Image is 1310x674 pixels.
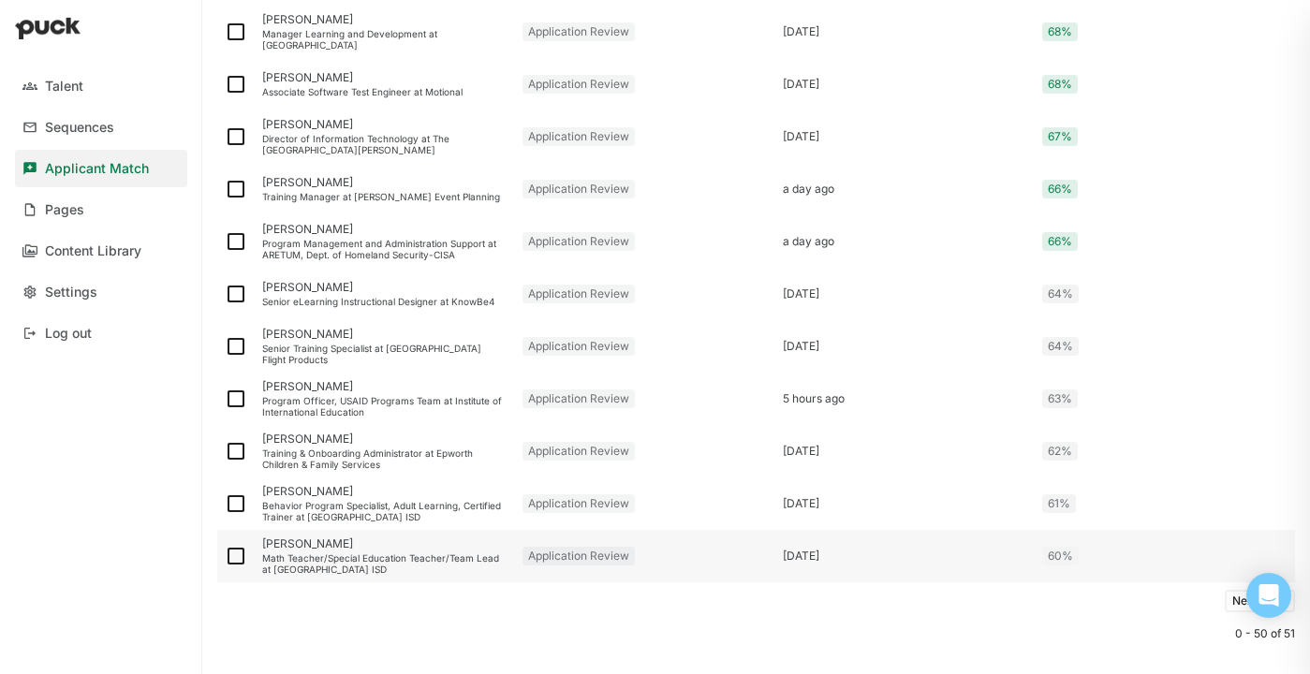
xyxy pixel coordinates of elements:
[1042,442,1078,461] div: 62%
[1042,547,1079,565] div: 60%
[262,133,508,155] div: Director of Information Technology at The [GEOGRAPHIC_DATA][PERSON_NAME]
[262,71,508,84] div: [PERSON_NAME]
[262,281,508,294] div: [PERSON_NAME]
[262,223,508,236] div: [PERSON_NAME]
[15,273,187,311] a: Settings
[1042,75,1078,94] div: 68%
[1042,127,1078,146] div: 67%
[262,500,508,522] div: Behavior Program Specialist, Adult Learning, Certified Trainer at [GEOGRAPHIC_DATA] ISD
[1042,232,1078,251] div: 66%
[523,337,635,356] div: Application Review
[523,285,635,303] div: Application Review
[783,78,1028,91] div: [DATE]
[783,340,1028,353] div: [DATE]
[262,395,508,418] div: Program Officer, USAID Programs Team at Institute of International Education
[262,28,508,51] div: Manager Learning and Development at [GEOGRAPHIC_DATA]
[262,447,508,470] div: Training & Onboarding Administrator at Epworth Children & Family Services
[262,118,508,131] div: [PERSON_NAME]
[262,296,508,307] div: Senior eLearning Instructional Designer at KnowBe4
[1042,285,1079,303] div: 64%
[45,285,97,300] div: Settings
[15,191,187,228] a: Pages
[45,120,114,136] div: Sequences
[262,343,508,365] div: Senior Training Specialist at [GEOGRAPHIC_DATA] Flight Products
[15,67,187,105] a: Talent
[523,75,635,94] div: Application Review
[523,547,635,565] div: Application Review
[262,13,508,26] div: [PERSON_NAME]
[783,445,1028,458] div: [DATE]
[262,552,508,575] div: Math Teacher/Special Education Teacher/Team Lead at [GEOGRAPHIC_DATA] ISD
[523,232,635,251] div: Application Review
[262,328,508,341] div: [PERSON_NAME]
[783,183,1028,196] div: a day ago
[45,243,141,259] div: Content Library
[262,86,508,97] div: Associate Software Test Engineer at Motional
[783,235,1028,248] div: a day ago
[45,202,84,218] div: Pages
[1042,337,1079,356] div: 64%
[15,150,187,187] a: Applicant Match
[783,130,1028,143] div: [DATE]
[262,485,508,498] div: [PERSON_NAME]
[1225,590,1295,612] button: Next 50 ->
[45,326,92,342] div: Log out
[15,109,187,146] a: Sequences
[262,176,508,189] div: [PERSON_NAME]
[15,232,187,270] a: Content Library
[1246,573,1291,618] div: Open Intercom Messenger
[783,549,1028,563] div: [DATE]
[1042,494,1076,513] div: 61%
[523,127,635,146] div: Application Review
[45,161,149,177] div: Applicant Match
[262,191,508,202] div: Training Manager at [PERSON_NAME] Event Planning
[262,432,508,446] div: [PERSON_NAME]
[523,494,635,513] div: Application Review
[1042,22,1078,41] div: 68%
[45,79,83,95] div: Talent
[783,25,1028,38] div: [DATE]
[262,537,508,550] div: [PERSON_NAME]
[262,380,508,393] div: [PERSON_NAME]
[783,497,1028,510] div: [DATE]
[1042,180,1078,198] div: 66%
[523,180,635,198] div: Application Review
[217,627,1295,640] div: 0 - 50 of 51
[523,389,635,408] div: Application Review
[783,392,1028,405] div: 5 hours ago
[523,442,635,461] div: Application Review
[262,238,508,260] div: Program Management and Administration Support at ARETUM, Dept. of Homeland Security-CISA
[1042,389,1078,408] div: 63%
[783,287,1028,300] div: [DATE]
[523,22,635,41] div: Application Review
